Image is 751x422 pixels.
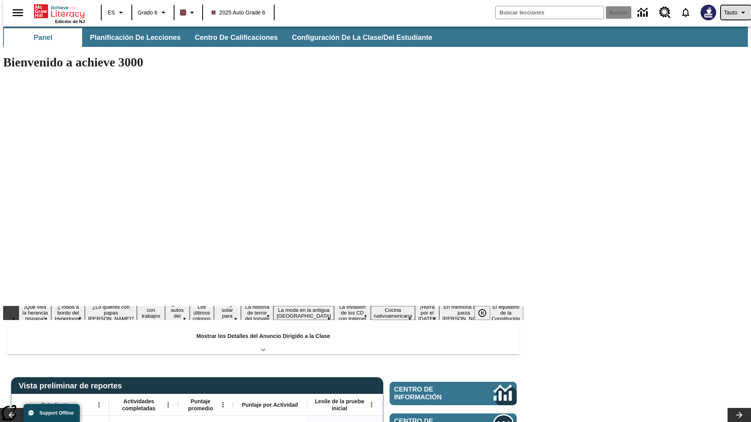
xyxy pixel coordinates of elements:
button: Diapositiva 5 ¿Los autos del futuro? [165,300,190,326]
button: Escoja un nuevo avatar [696,2,721,23]
button: Configuración de la clase/del estudiante [286,28,438,47]
button: Diapositiva 6 Los últimos colonos [190,303,214,323]
button: Abrir menú [366,399,377,411]
a: Centro de información [390,382,517,405]
span: 2025 Auto Grade 6 [212,9,266,17]
button: Perfil/Configuración [721,5,751,20]
span: Support Offline [40,410,74,416]
button: Diapositiva 3 ¿Lo quieres con papas fritas? [85,303,137,323]
div: Pausar [474,306,498,320]
span: Puntaje promedio [182,398,219,412]
button: Diapositiva 14 El equilibrio de la Constitución [489,303,523,323]
button: Diapositiva 7 Energía solar para todos [214,300,241,326]
span: Edición de NJ [55,19,85,24]
button: Support Offline [23,404,80,422]
button: Diapositiva 10 La invasión de los CD con Internet [334,303,370,323]
span: Lexile de la prueba inicial [311,398,368,412]
span: Centro de calificaciones [195,33,278,42]
div: Portada [34,3,85,24]
button: Diapositiva 12 ¡Hurra por el Día de la Constitución! [415,303,439,323]
span: Vista preliminar de reportes [19,381,126,390]
div: Subbarra de navegación [3,28,439,47]
span: Tauto [724,9,737,17]
button: Panel [4,28,82,47]
button: Abrir menú [217,399,229,411]
button: Lenguaje: ES, Selecciona un idioma [104,5,129,20]
button: Diapositiva 13 En memoria de la jueza O'Connor [439,303,489,323]
a: Centro de información [633,2,654,23]
button: Abrir el menú lateral [6,1,29,24]
div: Mostrar los Detalles del Anuncio Dirigido a la Clase [7,327,519,354]
img: Avatar [701,5,716,20]
div: Subbarra de navegación [3,27,748,47]
span: Puntaje por Actividad [242,401,298,408]
button: Diapositiva 4 Niños con trabajos sucios [137,300,165,326]
a: Portada [34,4,85,19]
button: Diapositiva 2 ¿Todos a bordo del Hyperloop? [51,303,85,323]
span: Estudiante [41,401,70,408]
span: Configuración de la clase/del estudiante [292,33,432,42]
button: Pausar [474,306,490,320]
a: Notificaciones [676,2,696,23]
span: Panel [34,33,52,42]
span: ES [108,9,115,17]
button: Diapositiva 1 ¡Que viva la herencia hispana! [19,303,51,323]
button: Abrir menú [93,399,105,411]
button: Diapositiva 11 Cocina nativoamericana [371,306,415,320]
button: El color de la clase es café oscuro. Cambiar el color de la clase. [177,5,200,20]
button: Carrusel de lecciones, seguir [728,408,751,422]
button: Abrir menú [162,399,174,411]
button: Diapositiva 8 La historia de terror del tomate [241,303,274,323]
a: Centro de recursos, Se abrirá en una pestaña nueva. [654,2,676,23]
span: Actividades completadas [113,398,165,412]
input: Buscar campo [496,6,604,19]
button: Grado: Grado 6, Elige un grado [135,5,171,20]
span: Planificación de lecciones [90,33,181,42]
button: Diapositiva 9 La moda en la antigua Roma [273,306,334,320]
p: Mostrar los Detalles del Anuncio Dirigido a la Clase [196,332,330,340]
button: Centro de calificaciones [189,28,284,47]
span: Centro de información [394,386,467,401]
button: Planificación de lecciones [84,28,187,47]
h1: Bienvenido a achieve 3000 [3,55,523,70]
span: Grado 6 [138,9,158,17]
